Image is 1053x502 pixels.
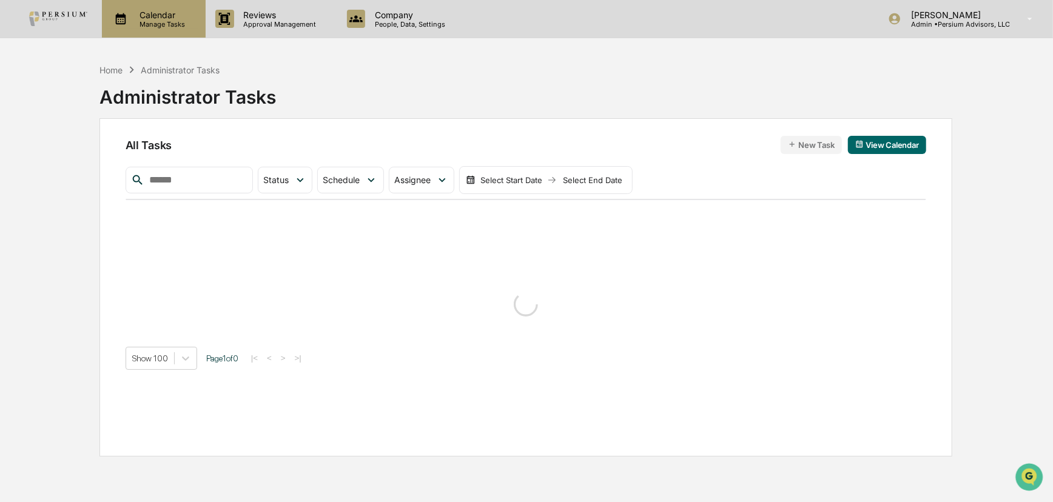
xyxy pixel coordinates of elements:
button: Start new chat [206,96,221,111]
p: Admin • Persium Advisors, LLC [901,20,1010,28]
button: View Calendar [848,136,926,154]
span: Pylon [121,206,147,215]
a: 🔎Data Lookup [7,171,81,193]
button: |< [247,353,261,363]
div: Select End Date [559,175,626,185]
button: >| [291,353,305,363]
a: Powered byPylon [86,205,147,215]
span: Status [263,175,289,185]
p: Calendar [130,10,191,20]
a: 🗄️Attestations [83,148,155,170]
span: All Tasks [126,139,172,152]
button: New Task [781,136,842,154]
p: People, Data, Settings [365,20,451,28]
img: logo [29,12,87,26]
p: Manage Tasks [130,20,191,28]
p: Reviews [234,10,323,20]
p: How can we help? [12,25,221,45]
iframe: Open customer support [1014,462,1047,495]
p: Company [365,10,451,20]
span: Assignee [394,175,431,185]
a: 🖐️Preclearance [7,148,83,170]
p: [PERSON_NAME] [901,10,1010,20]
span: Schedule [323,175,360,185]
span: Attestations [100,153,150,165]
img: arrow right [547,175,557,185]
span: Preclearance [24,153,78,165]
button: < [263,353,275,363]
div: 🔎 [12,177,22,187]
span: Page 1 of 0 [206,353,238,363]
div: 🗄️ [88,154,98,164]
div: Administrator Tasks [99,76,276,108]
img: calendar [855,140,864,149]
div: Home [99,65,123,75]
div: Select Start Date [478,175,545,185]
div: Start new chat [41,93,199,105]
p: Approval Management [234,20,323,28]
span: Data Lookup [24,176,76,188]
input: Clear [32,55,200,68]
div: Administrator Tasks [141,65,220,75]
div: We're available if you need us! [41,105,153,115]
img: 1746055101610-c473b297-6a78-478c-a979-82029cc54cd1 [12,93,34,115]
img: calendar [466,175,476,185]
button: > [277,353,289,363]
div: 🖐️ [12,154,22,164]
